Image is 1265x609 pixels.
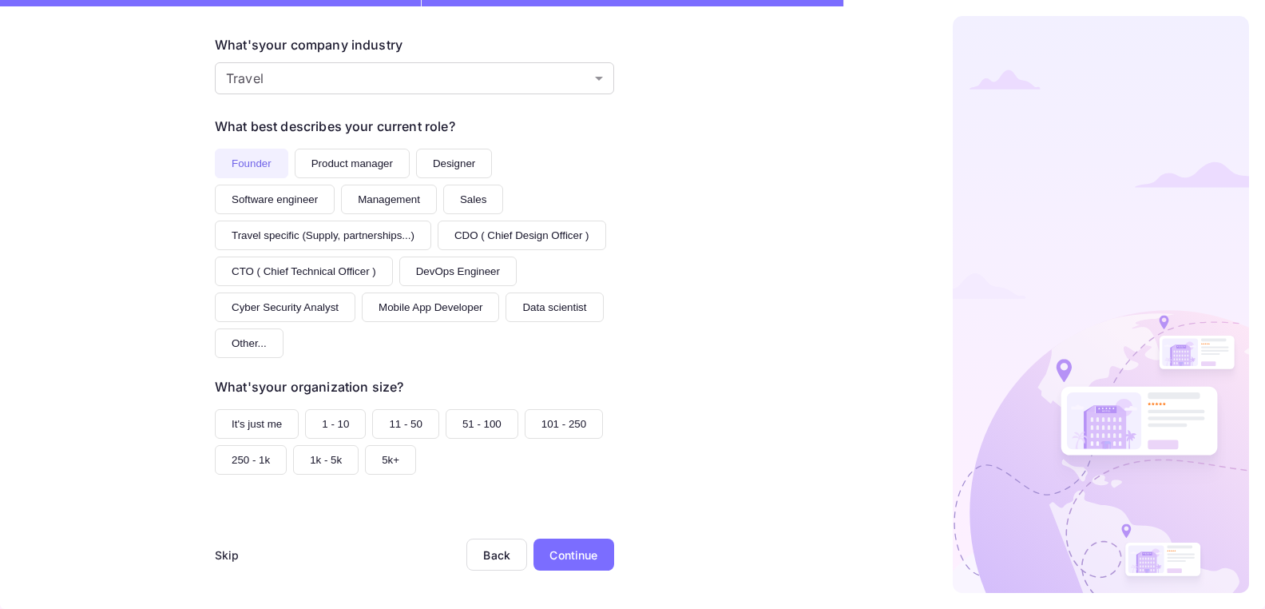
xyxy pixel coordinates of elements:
[215,377,403,396] div: What's your organization size?
[446,409,518,439] button: 51 - 100
[215,409,299,439] button: It's just me
[215,185,335,214] button: Software engineer
[215,328,284,358] button: Other...
[341,185,437,214] button: Management
[365,445,416,475] button: 5k+
[305,409,366,439] button: 1 - 10
[525,409,603,439] button: 101 - 250
[215,62,614,94] div: Without label
[215,445,287,475] button: 250 - 1k
[483,548,510,562] div: Back
[215,547,240,563] div: Skip
[215,293,355,322] button: Cyber Security Analyst
[399,257,517,286] button: DevOps Engineer
[295,149,410,178] button: Product manager
[293,445,359,475] button: 1k - 5k
[215,257,393,286] button: CTO ( Chief Technical Officer )
[215,221,431,250] button: Travel specific (Supply, partnerships...)
[506,293,603,322] button: Data scientist
[438,221,606,250] button: CDO ( Chief Design Officer )
[362,293,499,322] button: Mobile App Developer
[416,149,492,178] button: Designer
[549,547,597,563] div: Continue
[953,16,1249,593] img: logo
[372,409,439,439] button: 11 - 50
[215,35,402,54] div: What's your company industry
[215,117,455,136] div: What best describes your current role?
[443,185,503,214] button: Sales
[215,149,288,178] button: Founder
